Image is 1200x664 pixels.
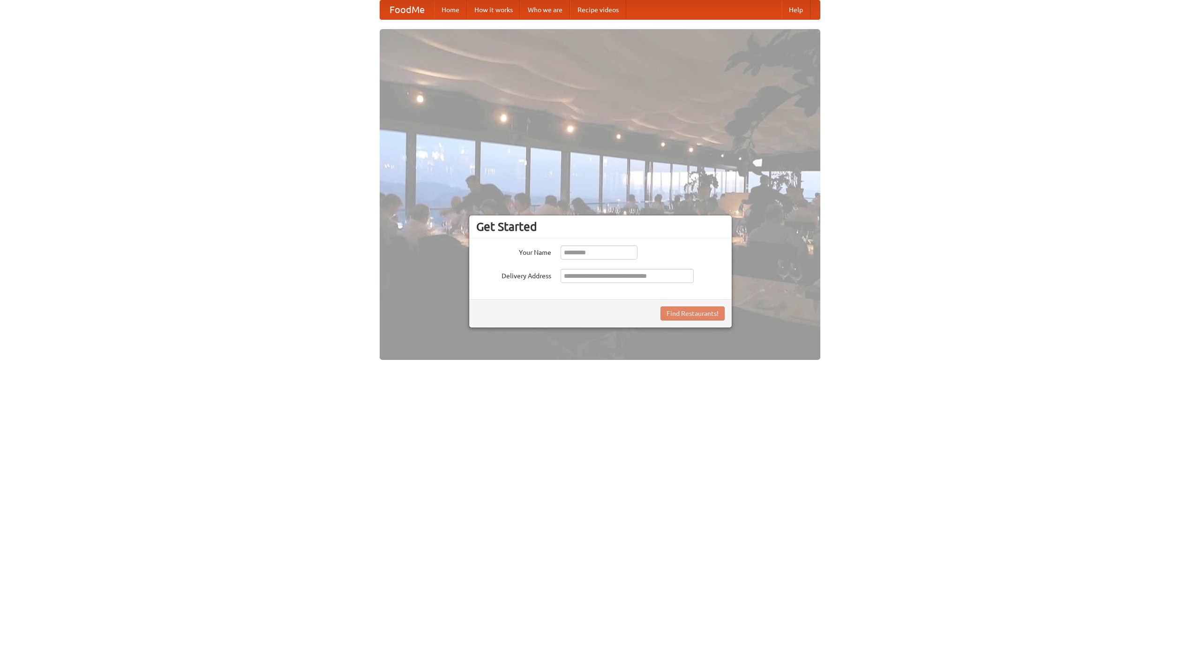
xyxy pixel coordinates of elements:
a: FoodMe [380,0,434,19]
h3: Get Started [476,220,725,234]
a: Who we are [520,0,570,19]
a: Recipe videos [570,0,626,19]
label: Delivery Address [476,269,551,281]
label: Your Name [476,245,551,257]
button: Find Restaurants! [660,306,725,321]
a: Home [434,0,467,19]
a: Help [781,0,810,19]
a: How it works [467,0,520,19]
